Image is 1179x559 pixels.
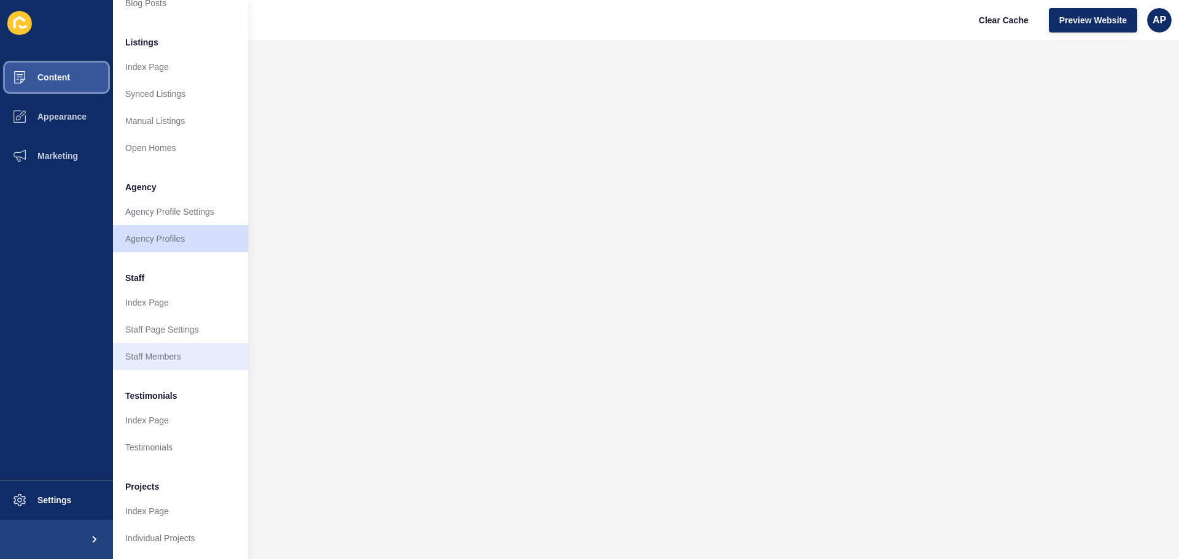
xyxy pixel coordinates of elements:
a: Manual Listings [113,107,248,134]
span: Listings [125,36,158,48]
a: Index Page [113,498,248,525]
button: Clear Cache [968,8,1039,33]
span: AP [1153,14,1166,26]
span: Preview Website [1059,14,1127,26]
a: Open Homes [113,134,248,161]
span: Agency [125,181,157,193]
a: Agency Profile Settings [113,198,248,225]
a: Agency Profiles [113,225,248,252]
a: Index Page [113,407,248,434]
a: Index Page [113,53,248,80]
a: Staff Page Settings [113,316,248,343]
a: Staff Members [113,343,248,370]
span: Projects [125,480,159,493]
a: Synced Listings [113,80,248,107]
span: Staff [125,272,144,284]
a: Testimonials [113,434,248,461]
span: Clear Cache [979,14,1029,26]
span: Testimonials [125,390,177,402]
button: Preview Website [1049,8,1137,33]
a: Index Page [113,289,248,316]
a: Individual Projects [113,525,248,552]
